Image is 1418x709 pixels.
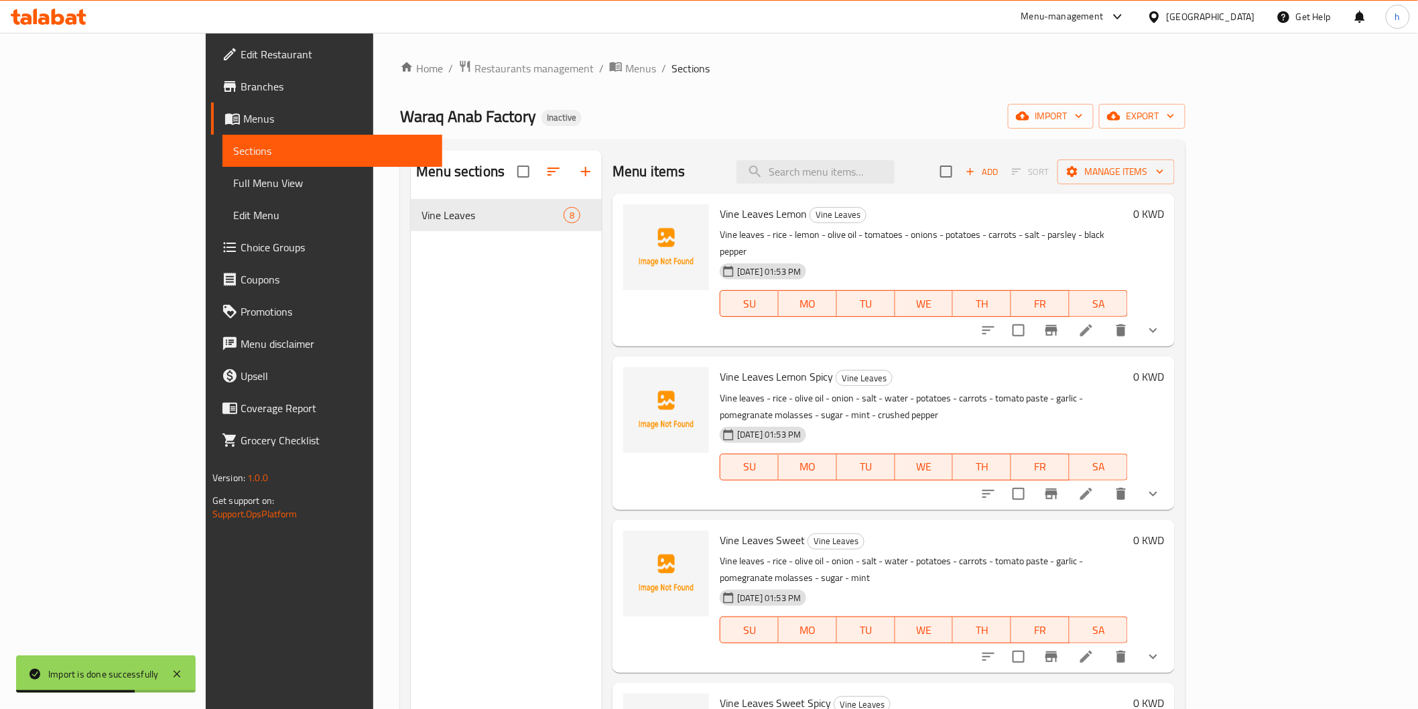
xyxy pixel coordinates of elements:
img: Vine Leaves Lemon Spicy [623,367,709,453]
a: Promotions [211,296,442,328]
span: Select to update [1005,316,1033,344]
span: Add item [960,162,1003,182]
span: SU [726,621,773,640]
h6: 0 KWD [1133,204,1164,223]
span: Menu disclaimer [241,336,432,352]
nav: Menu sections [411,194,602,237]
span: Waraq Anab Factory [400,101,536,131]
span: TH [958,457,1006,476]
button: Add section [570,155,602,188]
span: TU [842,294,890,314]
button: delete [1105,478,1137,510]
button: Branch-specific-item [1035,641,1068,673]
span: h [1395,9,1401,24]
span: Edit Menu [233,207,432,223]
button: sort-choices [972,641,1005,673]
div: Vine Leaves [836,370,893,386]
span: Full Menu View [233,175,432,191]
span: FR [1017,621,1064,640]
span: Vine Leaves [810,207,866,222]
button: TU [837,617,895,643]
span: Select to update [1005,480,1033,508]
span: Vine Leaves [836,371,892,386]
button: show more [1137,478,1169,510]
button: sort-choices [972,314,1005,346]
button: FR [1011,617,1070,643]
span: MO [784,294,832,314]
span: Sections [671,60,710,76]
span: WE [901,457,948,476]
button: FR [1011,454,1070,480]
span: SU [726,294,773,314]
a: Menus [609,60,656,77]
button: Manage items [1057,159,1175,184]
h6: 0 KWD [1133,531,1164,550]
li: / [599,60,604,76]
span: Manage items [1068,164,1164,180]
span: Select section first [1003,162,1057,182]
button: TH [953,290,1011,317]
span: import [1019,108,1083,125]
a: Edit menu item [1078,649,1094,665]
button: SU [720,617,779,643]
button: WE [895,290,954,317]
h2: Menu items [613,162,686,182]
button: WE [895,454,954,480]
span: TU [842,457,890,476]
svg: Show Choices [1145,649,1161,665]
span: FR [1017,294,1064,314]
p: Vine leaves - rice - olive oil - onion - salt - water - potatoes - carrots - tomato paste - garli... [720,553,1128,586]
span: FR [1017,457,1064,476]
img: Vine Leaves Lemon [623,204,709,290]
span: Add [964,164,1000,180]
button: WE [895,617,954,643]
div: Inactive [541,110,582,126]
button: Add [960,162,1003,182]
button: Branch-specific-item [1035,314,1068,346]
span: WE [901,294,948,314]
button: SU [720,454,779,480]
nav: breadcrumb [400,60,1185,77]
span: Select section [932,157,960,186]
div: Vine Leaves [810,207,866,223]
img: Vine Leaves Sweet [623,531,709,617]
svg: Show Choices [1145,322,1161,338]
span: TH [958,294,1006,314]
svg: Show Choices [1145,486,1161,502]
div: [GEOGRAPHIC_DATA] [1167,9,1255,24]
span: 1.0.0 [247,469,268,487]
span: Vine Leaves [422,207,564,223]
span: MO [784,457,832,476]
button: sort-choices [972,478,1005,510]
span: Branches [241,78,432,94]
a: Edit menu item [1078,322,1094,338]
span: Vine Leaves Lemon [720,204,807,224]
a: Menus [211,103,442,135]
p: Vine leaves - rice - olive oil - onion - salt - water - potatoes - carrots - tomato paste - garli... [720,390,1128,424]
button: Branch-specific-item [1035,478,1068,510]
span: Coupons [241,271,432,287]
a: Support.OpsPlatform [212,505,298,523]
span: Vine Leaves Sweet [720,530,805,550]
button: show more [1137,641,1169,673]
span: SA [1075,457,1122,476]
span: TH [958,621,1006,640]
button: delete [1105,314,1137,346]
button: SU [720,290,779,317]
button: TU [837,454,895,480]
span: SA [1075,621,1122,640]
span: Menus [625,60,656,76]
button: import [1008,104,1094,129]
div: items [564,207,580,223]
button: MO [779,617,837,643]
a: Grocery Checklist [211,424,442,456]
button: SA [1070,290,1128,317]
a: Coverage Report [211,392,442,424]
span: [DATE] 01:53 PM [732,265,806,278]
a: Branches [211,70,442,103]
button: FR [1011,290,1070,317]
input: search [736,160,895,184]
button: export [1099,104,1185,129]
a: Coupons [211,263,442,296]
